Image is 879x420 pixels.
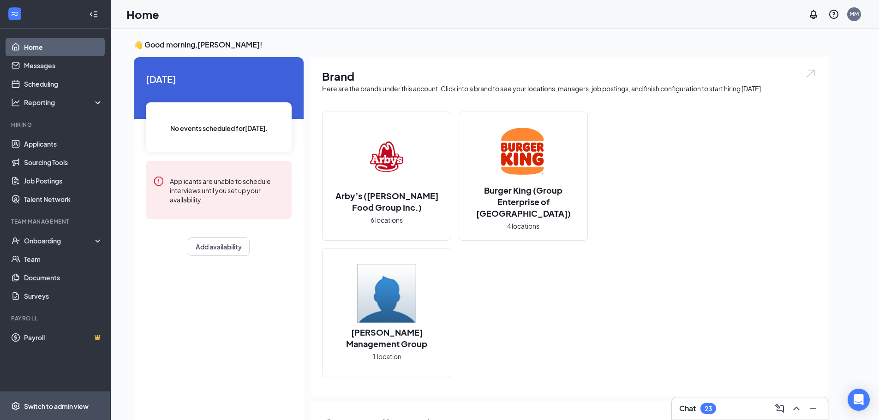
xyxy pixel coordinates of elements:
a: Applicants [24,135,103,153]
div: Switch to admin view [24,402,89,411]
a: PayrollCrown [24,328,103,347]
span: No events scheduled for [DATE] . [170,123,268,133]
a: Job Postings [24,172,103,190]
a: Messages [24,56,103,75]
div: Open Intercom Messenger [848,389,870,411]
svg: Analysis [11,98,20,107]
span: 6 locations [371,215,403,225]
img: Burger King (Group Enterprise of North America) [494,122,553,181]
span: 1 location [372,351,401,361]
h2: Arby’s ([PERSON_NAME] Food Group Inc.) [323,190,451,213]
a: Talent Network [24,190,103,208]
div: MM [849,10,859,18]
a: Surveys [24,287,103,305]
svg: QuestionInfo [828,9,839,20]
div: Applicants are unable to schedule interviews until you set up your availability. [170,176,284,204]
svg: ComposeMessage [774,403,785,414]
svg: Notifications [808,9,819,20]
span: 4 locations [507,221,539,231]
a: Team [24,250,103,268]
div: Reporting [24,98,103,107]
svg: Settings [11,402,20,411]
a: Documents [24,268,103,287]
h1: Brand [322,68,817,84]
div: Payroll [11,314,101,322]
img: Toby Management Group [357,264,416,323]
h3: Chat [679,403,696,414]
img: Arby’s (Toby Food Group Inc.) [357,127,416,186]
h1: Home [126,6,159,22]
div: 23 [705,405,712,413]
a: Sourcing Tools [24,153,103,172]
div: Hiring [11,121,101,129]
button: Add availability [188,237,250,256]
img: open.6027fd2a22e1237b5b06.svg [805,68,817,79]
a: Scheduling [24,75,103,93]
button: ComposeMessage [772,401,787,416]
h2: Burger King (Group Enterprise of [GEOGRAPHIC_DATA]) [459,184,587,219]
h2: [PERSON_NAME] Management Group [323,326,451,349]
svg: Collapse [89,10,98,19]
svg: UserCheck [11,236,20,245]
button: Minimize [806,401,820,416]
button: ChevronUp [789,401,804,416]
a: Home [24,38,103,56]
svg: Error [153,176,164,187]
div: Here are the brands under this account. Click into a brand to see your locations, managers, job p... [322,84,817,93]
svg: WorkstreamLogo [10,9,19,18]
div: Team Management [11,218,101,225]
h3: 👋 Good morning, [PERSON_NAME] ! [134,40,828,50]
svg: Minimize [807,403,819,414]
div: Onboarding [24,236,95,245]
svg: ChevronUp [791,403,802,414]
span: [DATE] [146,72,292,86]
